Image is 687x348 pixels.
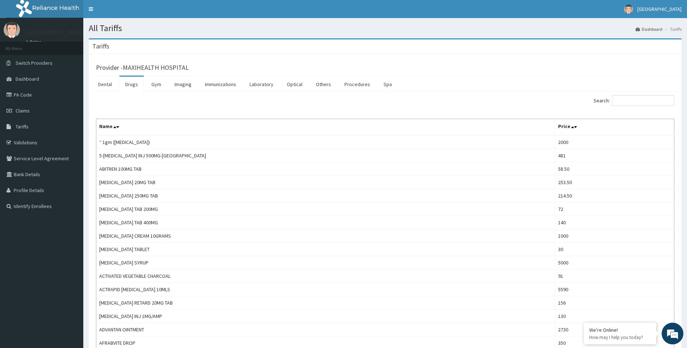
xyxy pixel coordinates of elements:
[624,5,633,14] img: User Image
[589,334,651,340] p: How may I help you today?
[555,283,674,296] td: 5590
[555,135,674,149] td: 2000
[378,77,398,92] a: Spa
[92,43,109,50] h3: Tariffs
[146,77,167,92] a: Gym
[4,198,138,223] textarea: Type your message and hit 'Enter'
[310,77,337,92] a: Others
[555,203,674,216] td: 72
[339,77,376,92] a: Procedures
[16,76,39,82] span: Dashboard
[96,216,555,229] td: [MEDICAL_DATA] TAB 400MG
[42,91,100,164] span: We're online!
[663,26,682,32] li: Tariffs
[89,24,682,33] h1: All Tariffs
[594,95,674,106] label: Search:
[555,323,674,336] td: 2730
[16,60,53,66] span: Switch Providers
[169,77,197,92] a: Imaging
[96,176,555,189] td: [MEDICAL_DATA] 20MG TAB
[555,216,674,229] td: 140
[555,256,674,270] td: 5000
[96,135,555,149] td: “ 1gm ([MEDICAL_DATA])
[555,119,674,136] th: Price
[199,77,242,92] a: Immunizations
[244,77,279,92] a: Laboratory
[96,162,555,176] td: ABITREN 100MG TAB
[38,41,122,50] div: Chat with us now
[555,296,674,310] td: 156
[16,123,29,130] span: Tariffs
[555,189,674,203] td: 214.50
[555,176,674,189] td: 253.50
[555,229,674,243] td: 1000
[96,229,555,243] td: [MEDICAL_DATA] CREAM 10GRAMS
[555,243,674,256] td: 30
[92,77,118,92] a: Dental
[555,149,674,162] td: 481
[96,64,189,71] h3: Provider - MAXIHEALTH HOSPITAL
[612,95,674,106] input: Search:
[96,203,555,216] td: [MEDICAL_DATA] TAB 200MG
[589,327,651,333] div: We're Online!
[96,189,555,203] td: [MEDICAL_DATA] 250MG TAB
[96,270,555,283] td: ACTIVATED VEGETABLE CHARCOAL
[96,243,555,256] td: [MEDICAL_DATA] TABLET
[637,6,682,12] span: [GEOGRAPHIC_DATA]
[96,149,555,162] td: 5-[MEDICAL_DATA] INJ 500MG-[GEOGRAPHIC_DATA]
[96,119,555,136] th: Name
[25,39,43,44] a: Online
[281,77,308,92] a: Optical
[96,323,555,336] td: ADVANTAN OINTMENT
[636,26,662,32] a: Dashboard
[555,162,674,176] td: 58.50
[16,107,30,114] span: Claims
[120,77,144,92] a: Drugs
[96,310,555,323] td: [MEDICAL_DATA] INJ 1MG/AMP
[96,283,555,296] td: ACTRAPID [MEDICAL_DATA] 10MLS
[4,22,20,38] img: User Image
[119,4,136,21] div: Minimize live chat window
[96,296,555,310] td: [MEDICAL_DATA] RETARD 20MG TAB
[555,310,674,323] td: 130
[555,270,674,283] td: 91
[13,36,29,54] img: d_794563401_company_1708531726252_794563401
[96,256,555,270] td: [MEDICAL_DATA] SYRUP
[25,29,85,36] p: [GEOGRAPHIC_DATA]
